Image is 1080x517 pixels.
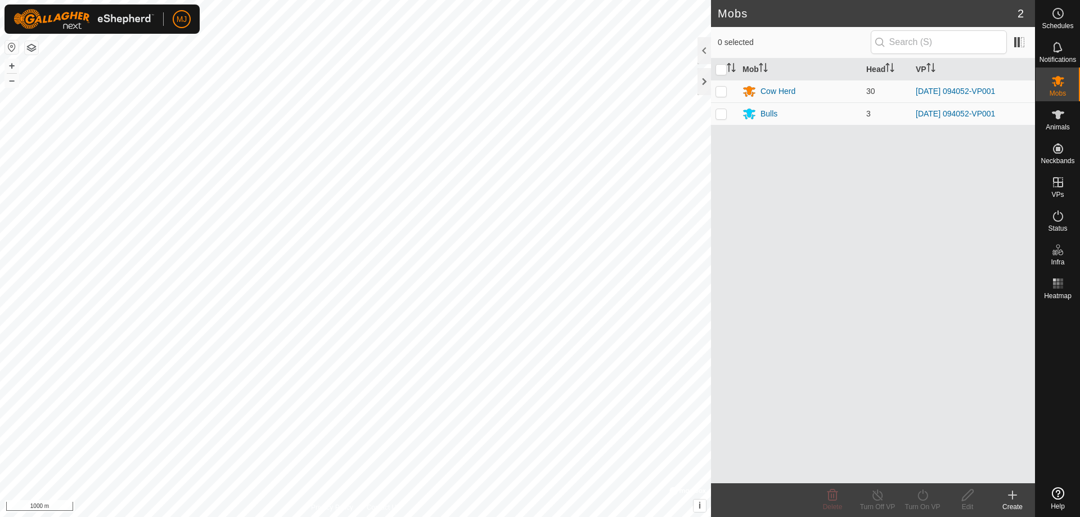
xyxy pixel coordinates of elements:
a: Contact Us [367,502,400,512]
span: 2 [1018,5,1024,22]
span: Mobs [1050,90,1066,97]
button: Map Layers [25,41,38,55]
th: VP [911,59,1035,80]
div: Bulls [760,108,777,120]
span: Infra [1051,259,1064,266]
div: Turn On VP [900,502,945,512]
span: MJ [177,14,187,25]
p-sorticon: Activate to sort [885,65,894,74]
input: Search (S) [871,30,1007,54]
span: Neckbands [1041,158,1074,164]
button: + [5,59,19,73]
span: Notifications [1039,56,1076,63]
span: Status [1048,225,1067,232]
div: Create [990,502,1035,512]
a: [DATE] 094052-VP001 [916,87,995,96]
div: Turn Off VP [855,502,900,512]
button: i [694,500,706,512]
img: Gallagher Logo [13,9,154,29]
span: Schedules [1042,23,1073,29]
span: Delete [823,503,843,511]
span: 0 selected [718,37,871,48]
span: Help [1051,503,1065,510]
p-sorticon: Activate to sort [727,65,736,74]
a: Privacy Policy [311,502,353,512]
div: Cow Herd [760,86,795,97]
div: Edit [945,502,990,512]
th: Mob [738,59,862,80]
a: Help [1036,483,1080,514]
button: Reset Map [5,41,19,54]
span: 3 [866,109,871,118]
th: Head [862,59,911,80]
button: – [5,74,19,87]
h2: Mobs [718,7,1018,20]
span: VPs [1051,191,1064,198]
span: 30 [866,87,875,96]
span: Animals [1046,124,1070,131]
span: Heatmap [1044,293,1072,299]
p-sorticon: Activate to sort [759,65,768,74]
span: i [699,501,701,510]
p-sorticon: Activate to sort [926,65,935,74]
a: [DATE] 094052-VP001 [916,109,995,118]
